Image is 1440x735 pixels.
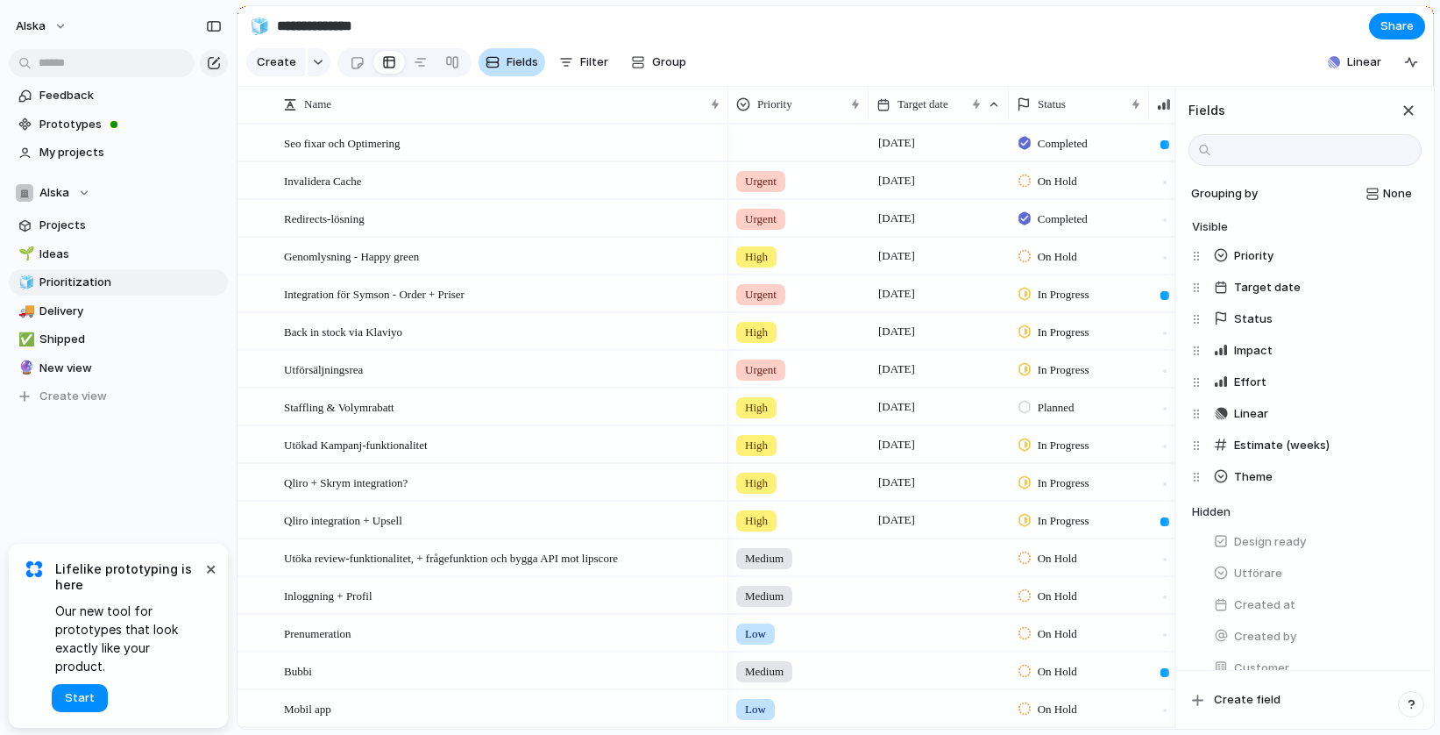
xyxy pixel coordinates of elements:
[745,361,777,379] span: Urgent
[1188,185,1258,203] span: Grouping by
[200,558,221,579] button: Dismiss
[9,212,228,239] a: Projects
[745,399,768,417] span: High
[1234,374,1266,391] span: Effort
[284,321,402,341] span: Back in stock via Klaviyo
[284,434,428,454] span: Utökad Kampanj-funktionalitet
[257,54,296,71] span: Create
[39,246,222,263] span: Ideas
[652,54,686,71] span: Group
[1206,560,1422,588] button: Utförare
[1192,240,1422,272] div: Priority
[9,180,228,206] button: Alska
[55,561,202,593] span: Lifelike prototyping is here
[1206,623,1422,651] button: Created by
[284,547,618,567] span: Utöka review-funktionalitet, + frågefunktion och bygga API mot lipscore
[745,324,768,341] span: High
[552,48,615,76] button: Filter
[55,602,202,675] span: Our new tool for prototypes that look exactly like your product.
[1206,654,1422,682] button: Customer
[1038,173,1077,190] span: On Hold
[745,701,766,718] span: Low
[1347,54,1381,71] span: Linear
[874,510,919,531] span: [DATE]
[1192,303,1422,335] div: Status
[1369,13,1425,39] button: Share
[1192,218,1422,236] h4: Visible
[9,298,228,325] a: 🚚Delivery
[284,660,312,681] span: Bubbi
[18,301,31,321] div: 🚚
[284,472,408,492] span: Qliro + Skrym integration?
[9,355,228,382] a: 🔮New view
[1038,135,1088,153] span: Completed
[39,144,222,161] span: My projects
[745,512,768,530] span: High
[1234,437,1330,454] span: Estimate (weeks)
[1038,550,1077,567] span: On Hold
[1234,468,1273,486] span: Theme
[745,625,766,643] span: Low
[874,170,919,191] span: [DATE]
[9,326,228,353] a: ✅Shipped
[1038,701,1077,718] span: On Hold
[1038,512,1089,530] span: In Progress
[39,331,222,348] span: Shipped
[1192,430,1422,461] div: Estimate (weeks)
[39,388,107,405] span: Create view
[1206,528,1422,556] button: Design ready
[874,246,919,267] span: [DATE]
[284,585,372,605] span: Inloggning + Profil
[874,396,919,417] span: [DATE]
[16,274,33,291] button: 🧊
[745,211,777,228] span: Urgent
[1038,361,1089,379] span: In Progress
[39,274,222,291] span: Prioritization
[18,330,31,350] div: ✅
[874,359,919,380] span: [DATE]
[1038,324,1089,341] span: In Progress
[250,14,269,38] div: 🧊
[745,550,784,567] span: Medium
[39,87,222,104] span: Feedback
[1192,272,1422,303] div: Target date
[39,360,222,377] span: New view
[1038,286,1089,303] span: In Progress
[39,184,69,202] span: Alska
[9,82,228,109] a: Feedback
[1206,274,1422,302] button: Target date
[1183,685,1427,715] button: Create field
[580,54,608,71] span: Filter
[1038,399,1075,417] span: Planned
[874,132,919,153] span: [DATE]
[1038,248,1077,266] span: On Hold
[284,132,401,153] span: Seo fixar och Optimering
[1192,461,1422,493] div: Theme
[507,54,538,71] span: Fields
[39,217,222,234] span: Projects
[1234,628,1296,646] span: Created by
[245,12,273,40] button: 🧊
[9,139,228,166] a: My projects
[1234,279,1301,296] span: Target date
[18,358,31,378] div: 🔮
[18,273,31,293] div: 🧊
[874,472,919,493] span: [DATE]
[874,434,919,455] span: [DATE]
[1234,660,1289,677] span: Customer
[9,241,228,268] div: 🌱Ideas
[1214,691,1280,709] span: Create field
[1038,475,1089,492] span: In Progress
[1192,503,1422,521] h4: Hidden
[1234,533,1306,551] span: Design ready
[757,96,792,113] span: Priority
[745,173,777,190] span: Urgent
[39,116,222,133] span: Prototypes
[16,303,33,320] button: 🚚
[874,321,919,342] span: [DATE]
[1185,180,1422,208] button: Grouping byNone
[745,663,784,681] span: Medium
[1383,185,1412,203] span: None
[745,475,768,492] span: High
[1206,242,1422,270] button: Priority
